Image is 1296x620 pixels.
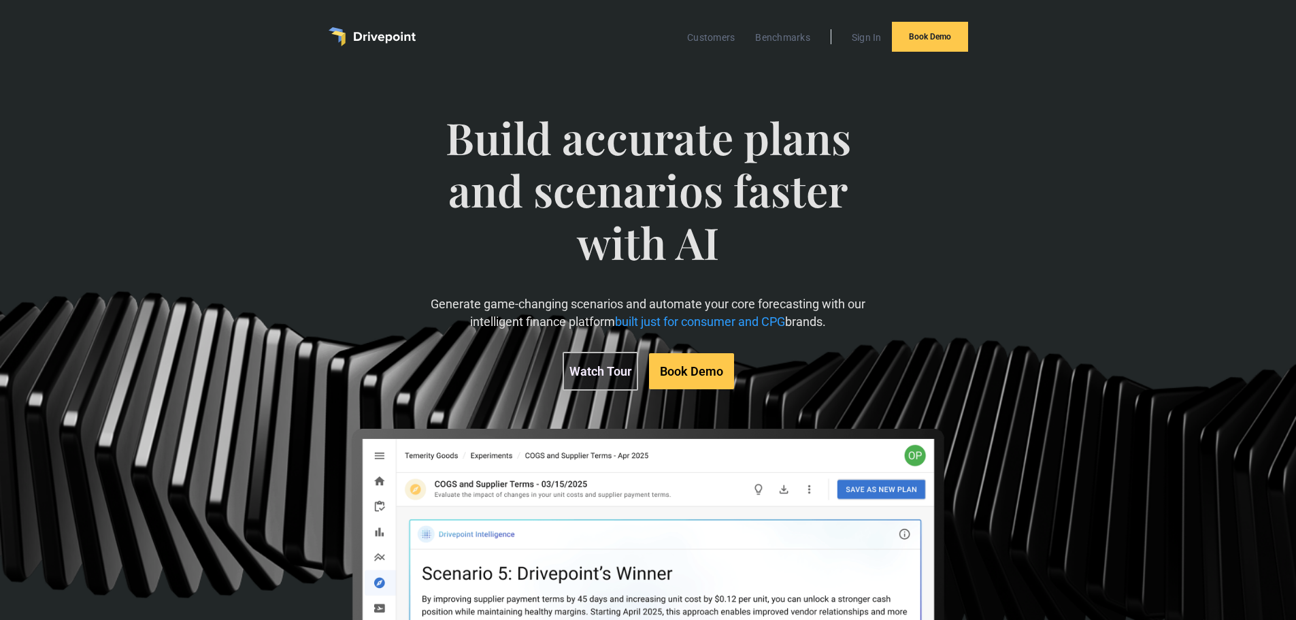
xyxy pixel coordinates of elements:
a: Book Demo [649,353,734,389]
a: Watch Tour [563,352,638,391]
a: Book Demo [892,22,968,52]
a: Customers [680,29,742,46]
p: Generate game-changing scenarios and automate your core forecasting with our intelligent finance ... [425,295,871,329]
a: Benchmarks [748,29,817,46]
a: home [329,27,416,46]
a: Sign In [845,29,888,46]
span: Build accurate plans and scenarios faster with AI [425,112,871,295]
span: built just for consumer and CPG [615,314,785,329]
